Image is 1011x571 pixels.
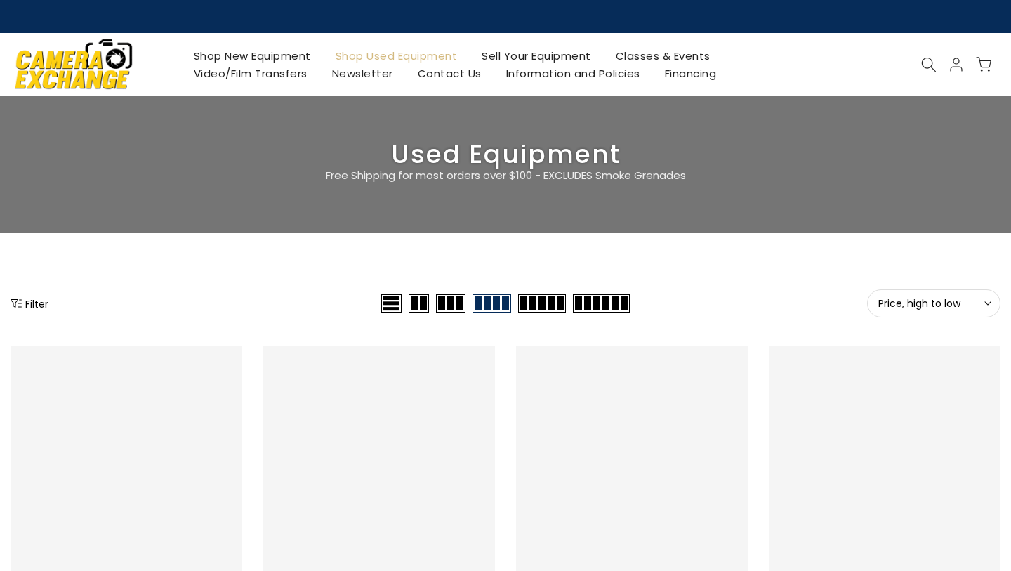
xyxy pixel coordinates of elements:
[11,296,48,310] button: Show filters
[181,65,319,82] a: Video/Film Transfers
[494,65,652,82] a: Information and Policies
[405,65,494,82] a: Contact Us
[323,47,470,65] a: Shop Used Equipment
[11,145,1000,164] h3: Used Equipment
[603,47,722,65] a: Classes & Events
[242,167,769,184] p: Free Shipping for most orders over $100 - EXCLUDES Smoke Grenades
[181,47,323,65] a: Shop New Equipment
[867,289,1000,317] button: Price, high to low
[878,297,989,310] span: Price, high to low
[652,65,729,82] a: Financing
[470,47,604,65] a: Sell Your Equipment
[319,65,405,82] a: Newsletter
